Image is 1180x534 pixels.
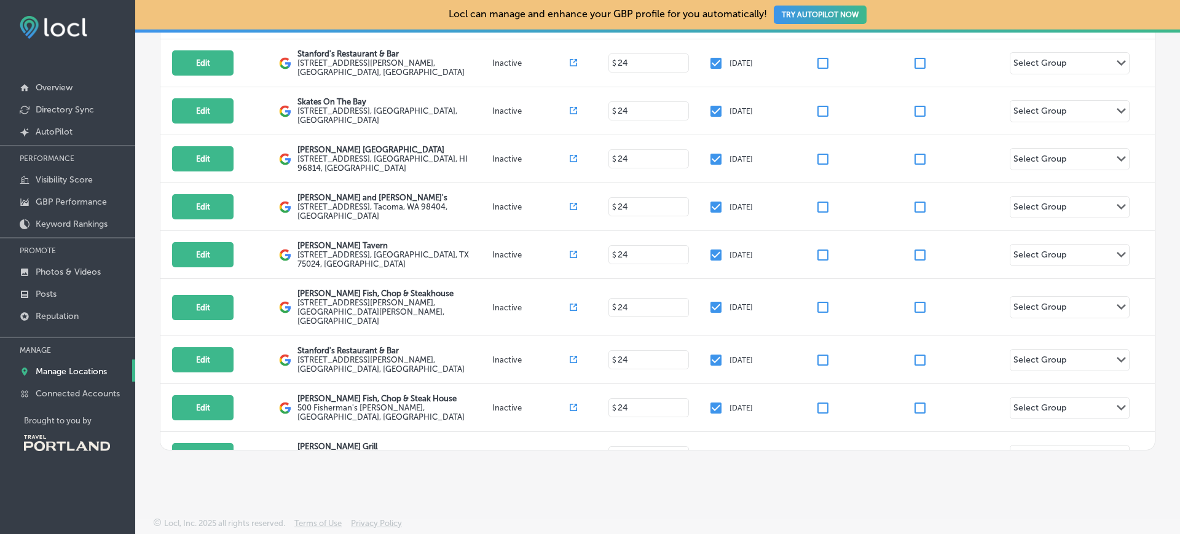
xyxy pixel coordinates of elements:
[612,356,616,364] p: $
[612,155,616,163] p: $
[612,107,616,116] p: $
[36,82,73,93] p: Overview
[1013,154,1066,168] div: Select Group
[730,203,753,211] p: [DATE]
[297,154,489,173] label: [STREET_ADDRESS] , [GEOGRAPHIC_DATA], HI 96814, [GEOGRAPHIC_DATA]
[612,303,616,312] p: $
[36,104,94,115] p: Directory Sync
[172,98,234,124] button: Edit
[297,298,489,326] label: [STREET_ADDRESS][PERSON_NAME] , [GEOGRAPHIC_DATA][PERSON_NAME], [GEOGRAPHIC_DATA]
[172,443,234,468] button: Edit
[36,366,107,377] p: Manage Locations
[297,346,489,355] p: Stanford's Restaurant & Bar
[172,295,234,320] button: Edit
[492,403,570,412] p: Inactive
[492,250,570,259] p: Inactive
[279,57,291,69] img: logo
[36,311,79,321] p: Reputation
[730,404,753,412] p: [DATE]
[1013,402,1066,417] div: Select Group
[297,193,489,202] p: [PERSON_NAME] and [PERSON_NAME]'s
[172,50,234,76] button: Edit
[297,289,489,298] p: [PERSON_NAME] Fish, Chop & Steakhouse
[279,105,291,117] img: logo
[297,58,489,77] label: [STREET_ADDRESS][PERSON_NAME] , [GEOGRAPHIC_DATA], [GEOGRAPHIC_DATA]
[172,194,234,219] button: Edit
[36,219,108,229] p: Keyword Rankings
[492,154,570,163] p: Inactive
[492,303,570,312] p: Inactive
[172,242,234,267] button: Edit
[24,416,135,425] p: Brought to you by
[297,202,489,221] label: [STREET_ADDRESS] , Tacoma, WA 98404, [GEOGRAPHIC_DATA]
[297,250,489,269] label: [STREET_ADDRESS] , [GEOGRAPHIC_DATA], TX 75024, [GEOGRAPHIC_DATA]
[164,519,285,528] p: Locl, Inc. 2025 all rights reserved.
[1013,249,1066,264] div: Select Group
[297,394,489,403] p: [PERSON_NAME] Fish, Chop & Steak House
[36,197,107,207] p: GBP Performance
[297,403,489,422] label: 500 Fisherman's [PERSON_NAME] , [GEOGRAPHIC_DATA], [GEOGRAPHIC_DATA]
[612,404,616,412] p: $
[730,251,753,259] p: [DATE]
[612,251,616,259] p: $
[774,6,867,24] button: TRY AUTOPILOT NOW
[351,519,402,534] a: Privacy Policy
[172,146,234,171] button: Edit
[612,59,616,68] p: $
[1013,355,1066,369] div: Select Group
[492,202,570,211] p: Inactive
[24,435,110,451] img: Travel Portland
[1013,58,1066,72] div: Select Group
[297,355,489,374] label: [STREET_ADDRESS][PERSON_NAME] , [GEOGRAPHIC_DATA], [GEOGRAPHIC_DATA]
[36,388,120,399] p: Connected Accounts
[279,301,291,313] img: logo
[492,58,570,68] p: Inactive
[279,201,291,213] img: logo
[297,106,489,125] label: [STREET_ADDRESS] , [GEOGRAPHIC_DATA], [GEOGRAPHIC_DATA]
[279,402,291,414] img: logo
[297,442,489,451] p: [PERSON_NAME] Grill
[1013,106,1066,120] div: Select Group
[730,303,753,312] p: [DATE]
[36,175,93,185] p: Visibility Score
[612,203,616,211] p: $
[1013,202,1066,216] div: Select Group
[279,354,291,366] img: logo
[730,356,753,364] p: [DATE]
[1013,302,1066,316] div: Select Group
[492,355,570,364] p: Inactive
[36,127,73,137] p: AutoPilot
[730,107,753,116] p: [DATE]
[297,97,489,106] p: Skates On The Bay
[492,106,570,116] p: Inactive
[279,153,291,165] img: logo
[297,145,489,154] p: [PERSON_NAME] [GEOGRAPHIC_DATA]
[297,241,489,250] p: [PERSON_NAME] Tavern
[172,347,234,372] button: Edit
[294,519,342,534] a: Terms of Use
[36,289,57,299] p: Posts
[172,395,234,420] button: Edit
[297,49,489,58] p: Stanford's Restaurant & Bar
[20,16,87,39] img: fda3e92497d09a02dc62c9cd864e3231.png
[36,267,101,277] p: Photos & Videos
[730,59,753,68] p: [DATE]
[730,155,753,163] p: [DATE]
[279,249,291,261] img: logo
